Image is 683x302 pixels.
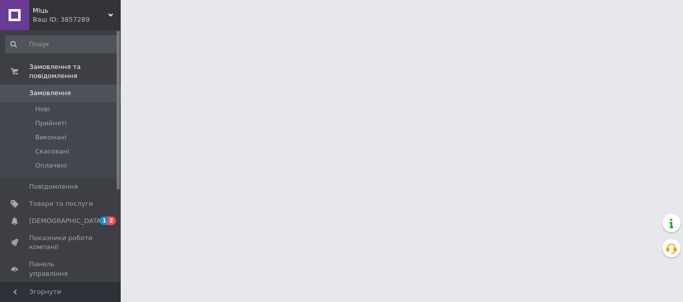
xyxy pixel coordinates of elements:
span: Міць [33,6,108,15]
span: [DEMOGRAPHIC_DATA] [29,216,104,225]
span: Виконані [35,133,66,142]
span: Замовлення [29,89,71,98]
span: Скасовані [35,147,69,156]
span: Показники роботи компанії [29,234,93,252]
span: 1 [100,216,108,225]
span: Прийняті [35,119,66,128]
div: Ваш ID: 3857289 [33,15,121,24]
input: Пошук [5,35,119,53]
span: Товари та послуги [29,199,93,208]
span: 2 [108,216,116,225]
span: Оплачені [35,161,67,170]
span: Панель управління [29,260,93,278]
span: Нові [35,105,50,114]
span: Повідомлення [29,182,78,191]
span: Замовлення та повідомлення [29,62,121,81]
